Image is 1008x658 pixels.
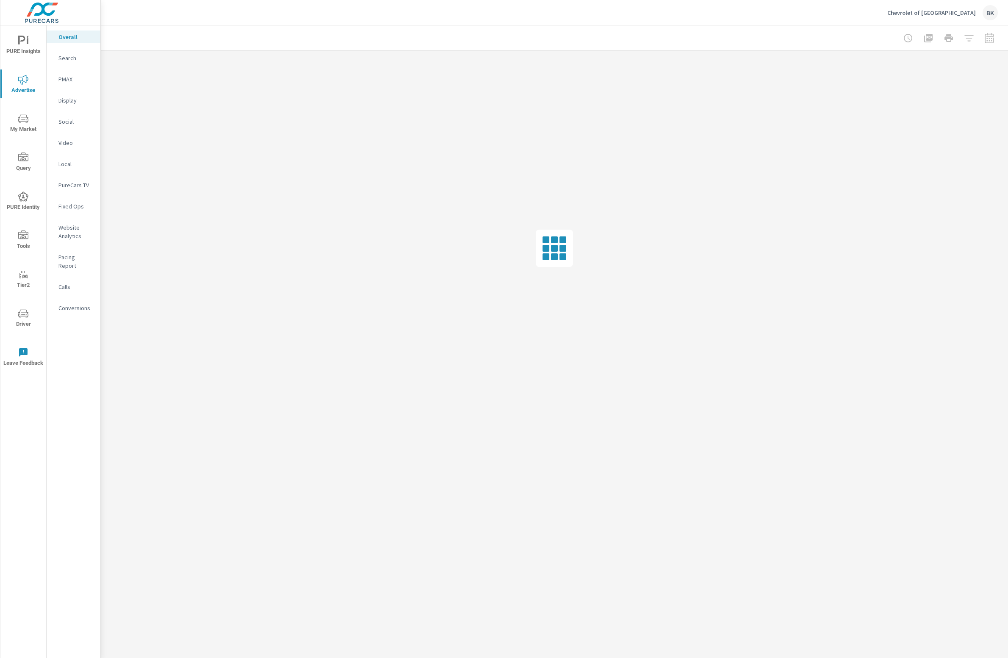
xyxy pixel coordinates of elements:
[58,75,94,83] p: PMAX
[3,75,44,95] span: Advertise
[58,181,94,189] p: PureCars TV
[47,179,100,192] div: PureCars TV
[47,251,100,272] div: Pacing Report
[3,153,44,173] span: Query
[47,136,100,149] div: Video
[58,160,94,168] p: Local
[47,115,100,128] div: Social
[58,139,94,147] p: Video
[887,9,976,17] p: Chevrolet of [GEOGRAPHIC_DATA]
[3,308,44,329] span: Driver
[47,280,100,293] div: Calls
[3,347,44,368] span: Leave Feedback
[58,223,94,240] p: Website Analytics
[3,269,44,290] span: Tier2
[58,117,94,126] p: Social
[47,73,100,86] div: PMAX
[47,31,100,43] div: Overall
[983,5,998,20] div: BK
[47,158,100,170] div: Local
[47,221,100,242] div: Website Analytics
[58,54,94,62] p: Search
[58,33,94,41] p: Overall
[47,200,100,213] div: Fixed Ops
[0,25,46,376] div: nav menu
[3,230,44,251] span: Tools
[58,283,94,291] p: Calls
[58,253,94,270] p: Pacing Report
[58,304,94,312] p: Conversions
[58,202,94,211] p: Fixed Ops
[58,96,94,105] p: Display
[47,94,100,107] div: Display
[3,192,44,212] span: PURE Identity
[47,302,100,314] div: Conversions
[47,52,100,64] div: Search
[3,114,44,134] span: My Market
[3,36,44,56] span: PURE Insights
